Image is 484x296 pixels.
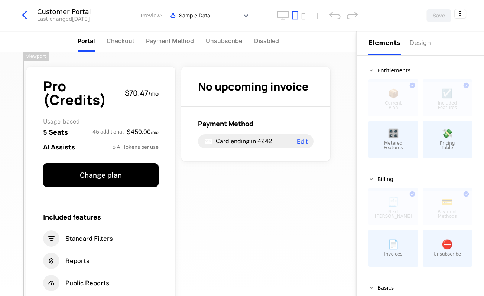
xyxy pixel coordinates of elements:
div: Viewport [23,52,49,61]
span: 🎛️ [388,129,399,138]
button: mobile [301,13,305,20]
span: Billing [377,177,393,182]
span: Reports [65,257,90,265]
span: Standard Filters [65,234,113,243]
button: Change plan [43,163,159,187]
span: Invoices [384,252,402,256]
span: Payment Method [146,36,194,45]
span: Pro (Credits) [43,79,119,107]
span: Preview: [141,12,162,19]
sub: / mo [148,90,159,98]
div: Choose Sub Page [368,31,472,55]
i: cloud-up [43,275,59,291]
span: Unsubscribe [433,252,461,256]
span: 5 AI Tokens per use [112,144,159,151]
span: No upcoming invoice [198,79,309,94]
span: Pricing Table [440,141,455,150]
span: 45 additional [92,128,124,135]
button: tablet [292,11,298,20]
div: Design [410,39,433,47]
span: ⛔️ [442,240,453,249]
span: Entitlements [377,68,410,73]
div: Last changed [DATE] [37,15,90,23]
span: Card ending in [216,138,256,145]
button: desktop [277,11,289,20]
span: Unsubscribe [206,36,242,45]
span: Usage-based [43,119,159,125]
button: Save [426,9,451,22]
i: stacks [43,253,59,269]
i: filter [43,230,59,247]
span: 4242 [257,138,272,145]
span: Payment Method [198,119,253,128]
span: Checkout [107,36,134,45]
div: redo [347,11,358,19]
span: Disabled [254,36,279,45]
span: 💸 [442,129,453,138]
button: Select action [454,9,466,19]
div: Customer Portal [37,9,91,15]
div: Elements [368,39,401,47]
sub: / mo [151,130,159,135]
span: Metered Features [384,141,403,150]
span: Edit [297,138,308,144]
span: Included features [43,213,101,221]
span: 5 Seats [43,128,68,137]
span: AI Assists [43,142,75,151]
span: Portal [78,36,95,45]
span: $70.47 [125,88,148,98]
span: Public Reports [65,279,109,287]
i: visa [204,137,213,146]
span: 📄 [388,240,399,249]
span: Basics [377,285,394,290]
div: undo [329,11,341,19]
span: $450.00 [127,128,159,136]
